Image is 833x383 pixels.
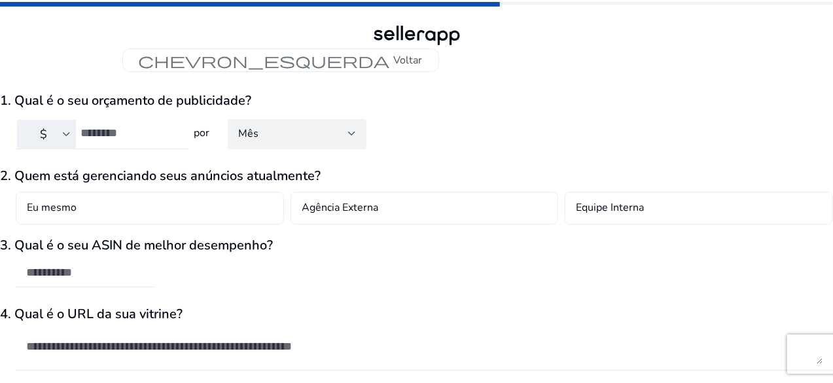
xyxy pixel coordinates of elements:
button: chevron_esquerdaVoltar [122,48,439,72]
font: Agência Externa [302,200,378,215]
font: $ [41,126,48,142]
font: Mês [238,126,258,141]
font: chevron_esquerda [139,51,390,69]
font: Eu mesmo [27,200,77,215]
font: Equipe Interna [576,200,644,215]
font: por [194,126,209,140]
font: Voltar [394,53,423,67]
